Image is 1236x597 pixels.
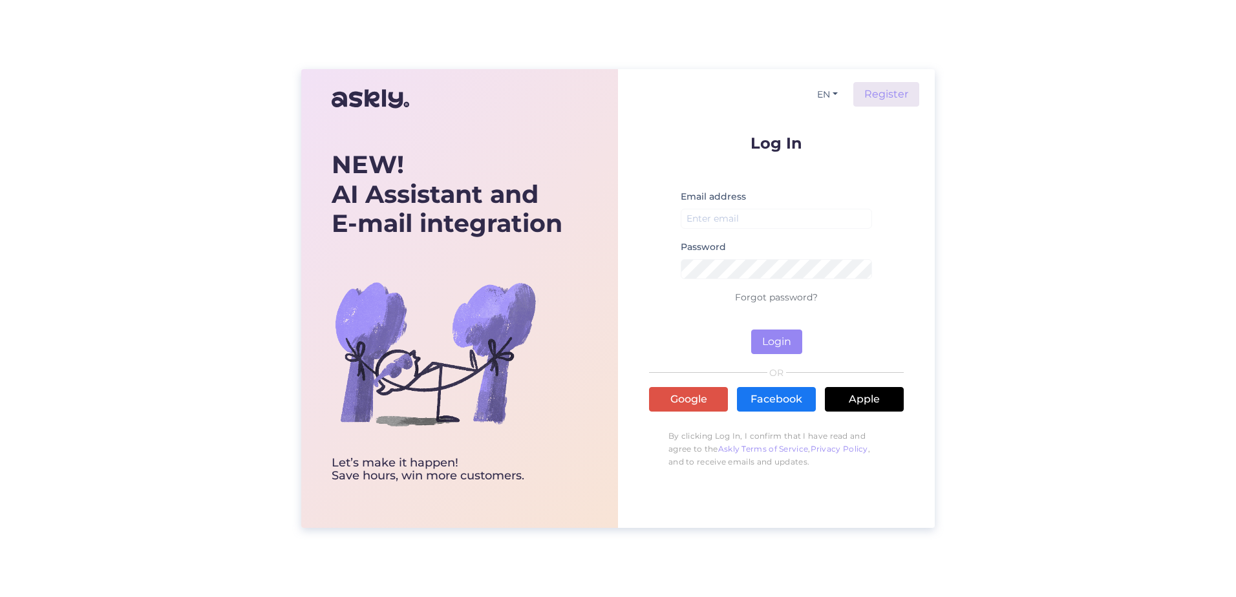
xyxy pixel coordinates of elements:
[649,423,904,475] p: By clicking Log In, I confirm that I have read and agree to the , , and to receive emails and upd...
[767,368,786,377] span: OR
[751,330,802,354] button: Login
[649,387,728,412] a: Google
[681,190,746,204] label: Email address
[332,149,404,180] b: NEW!
[735,291,818,303] a: Forgot password?
[681,240,726,254] label: Password
[332,250,538,457] img: bg-askly
[853,82,919,107] a: Register
[718,444,809,454] a: Askly Terms of Service
[737,387,816,412] a: Facebook
[811,444,868,454] a: Privacy Policy
[649,135,904,151] p: Log In
[681,209,872,229] input: Enter email
[825,387,904,412] a: Apple
[332,457,562,483] div: Let’s make it happen! Save hours, win more customers.
[332,83,409,114] img: Askly
[812,85,843,104] button: EN
[332,150,562,238] div: AI Assistant and E-mail integration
